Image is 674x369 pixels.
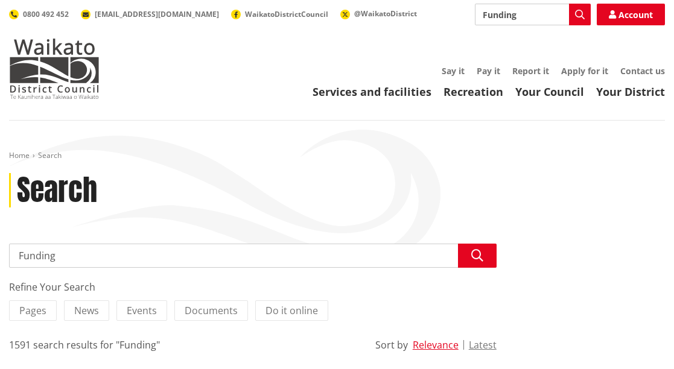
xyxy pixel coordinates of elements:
input: Search input [475,4,591,25]
button: Latest [469,339,497,350]
img: Waikato District Council - Te Kaunihera aa Takiwaa o Waikato [9,39,100,99]
span: Events [127,304,157,317]
div: 1591 search results for "Funding" [9,338,160,352]
a: Say it [442,65,465,77]
a: [EMAIL_ADDRESS][DOMAIN_NAME] [81,9,219,19]
a: Pay it [477,65,500,77]
a: 0800 492 452 [9,9,69,19]
h1: Search [17,173,97,208]
iframe: Messenger Launcher [618,318,662,362]
a: @WaikatoDistrict [340,8,417,19]
a: Account [597,4,665,25]
span: @WaikatoDistrict [354,8,417,19]
span: Search [38,150,62,160]
span: 0800 492 452 [23,9,69,19]
span: Documents [185,304,238,317]
span: [EMAIL_ADDRESS][DOMAIN_NAME] [95,9,219,19]
a: Home [9,150,30,160]
div: Refine Your Search [9,280,497,294]
a: Recreation [444,84,503,99]
span: WaikatoDistrictCouncil [245,9,328,19]
span: Pages [19,304,46,317]
a: Contact us [620,65,665,77]
div: Sort by [375,338,408,352]
a: Your District [596,84,665,99]
a: Apply for it [561,65,608,77]
a: Services and facilities [313,84,431,99]
span: News [74,304,99,317]
input: Search input [9,244,497,268]
button: Relevance [413,339,459,350]
a: Report it [512,65,549,77]
a: WaikatoDistrictCouncil [231,9,328,19]
nav: breadcrumb [9,151,665,161]
span: Do it online [265,304,318,317]
a: Your Council [515,84,584,99]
